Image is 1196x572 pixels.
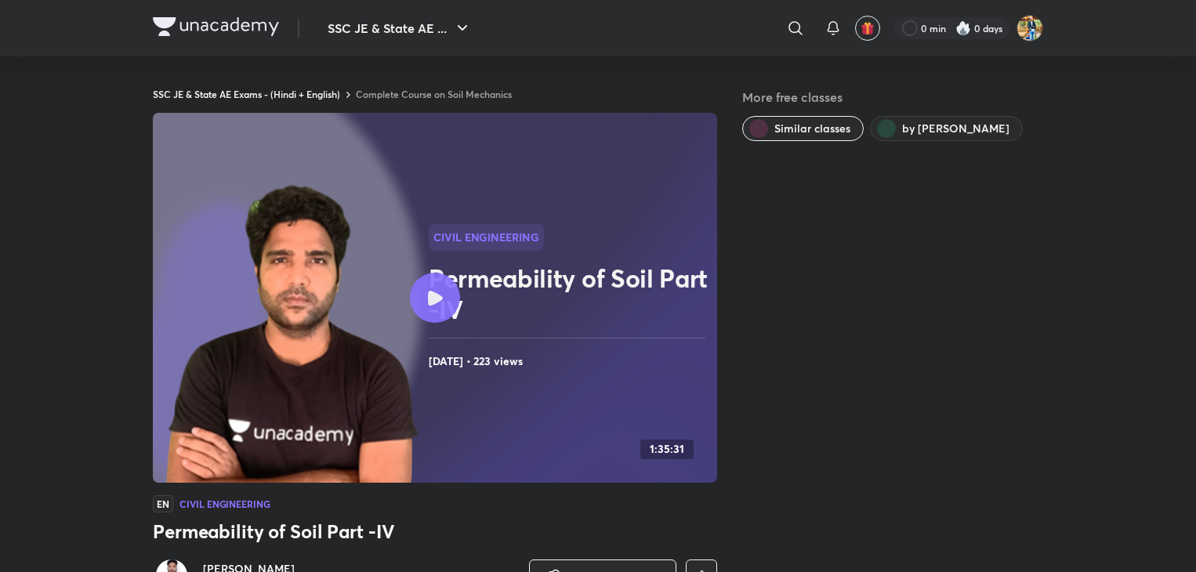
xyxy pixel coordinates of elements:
button: by Praveen Kumar [870,116,1023,141]
h4: [DATE] • 223 views [429,351,711,371]
span: by Praveen Kumar [902,121,1009,136]
h5: More free classes [742,88,1043,107]
h4: 1:35:31 [650,443,684,456]
button: SSC JE & State AE ... [318,13,481,44]
button: avatar [855,16,880,41]
button: Similar classes [742,116,864,141]
a: SSC JE & State AE Exams - (Hindi + English) [153,88,340,100]
img: avatar [861,21,875,35]
h2: Permeability of Soil Part -IV [429,262,711,325]
span: EN [153,495,173,512]
a: Complete Course on Soil Mechanics [356,88,512,100]
h4: Civil Engineering [179,499,270,509]
span: Similar classes [774,121,850,136]
h3: Permeability of Soil Part -IV [153,519,717,544]
img: Tampoo Sambyal [1017,15,1043,42]
img: streak [955,20,971,36]
img: Company Logo [153,17,279,36]
a: Company Logo [153,17,279,40]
